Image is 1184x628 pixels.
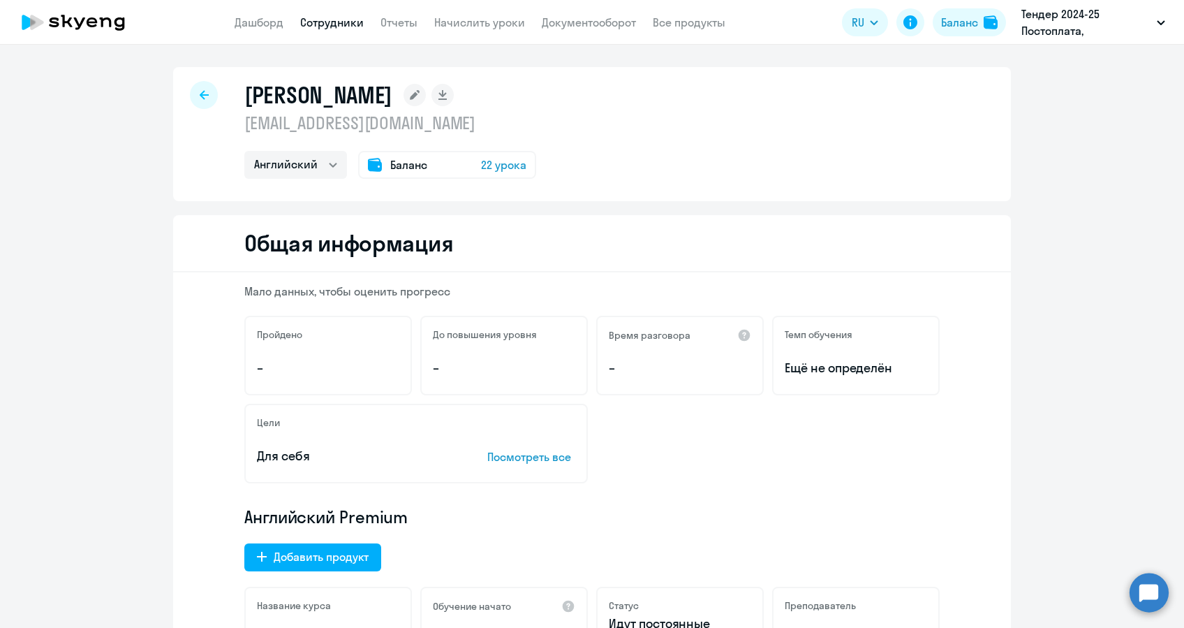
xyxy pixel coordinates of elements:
[244,229,453,257] h2: Общая информация
[390,156,427,173] span: Баланс
[542,15,636,29] a: Документооборот
[257,599,331,612] h5: Название курса
[941,14,978,31] div: Баланс
[785,599,856,612] h5: Преподаватель
[433,359,575,377] p: –
[257,359,399,377] p: –
[274,548,369,565] div: Добавить продукт
[487,448,575,465] p: Посмотреть все
[481,156,526,173] span: 22 урока
[433,328,537,341] h5: До повышения уровня
[933,8,1006,36] button: Балансbalance
[609,329,690,342] h5: Время разговора
[785,328,852,341] h5: Темп обучения
[785,359,927,377] span: Ещё не определён
[433,600,511,613] h5: Обучение начато
[257,416,280,429] h5: Цели
[852,14,864,31] span: RU
[244,543,381,571] button: Добавить продукт
[257,328,302,341] h5: Пройдено
[434,15,525,29] a: Начислить уроки
[609,359,751,377] p: –
[244,81,392,109] h1: [PERSON_NAME]
[244,112,536,134] p: [EMAIL_ADDRESS][DOMAIN_NAME]
[653,15,725,29] a: Все продукты
[244,506,408,528] span: Английский Premium
[1021,6,1151,39] p: Тендер 2024-25 Постоплата, [GEOGRAPHIC_DATA], ООО
[1014,6,1172,39] button: Тендер 2024-25 Постоплата, [GEOGRAPHIC_DATA], ООО
[300,15,364,29] a: Сотрудники
[257,447,444,465] p: Для себя
[244,284,940,299] p: Мало данных, чтобы оценить прогресс
[609,599,639,612] h5: Статус
[984,15,998,29] img: balance
[380,15,417,29] a: Отчеты
[842,8,888,36] button: RU
[235,15,283,29] a: Дашборд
